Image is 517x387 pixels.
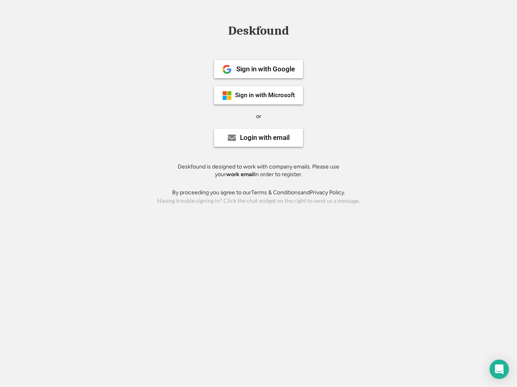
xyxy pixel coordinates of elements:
div: Sign in with Microsoft [235,92,295,98]
div: or [256,112,261,121]
img: ms-symbollockup_mssymbol_19.png [222,91,232,100]
div: Sign in with Google [236,66,295,73]
a: Terms & Conditions [251,189,301,196]
img: 1024px-Google__G__Logo.svg.png [222,64,232,74]
div: By proceeding you agree to our and [172,189,345,197]
div: Open Intercom Messenger [490,360,509,379]
div: Deskfound is designed to work with company emails. Please use your in order to register. [168,163,349,179]
a: Privacy Policy. [310,189,345,196]
strong: work email [226,171,254,178]
div: Deskfound [224,25,293,37]
div: Login with email [240,134,290,141]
